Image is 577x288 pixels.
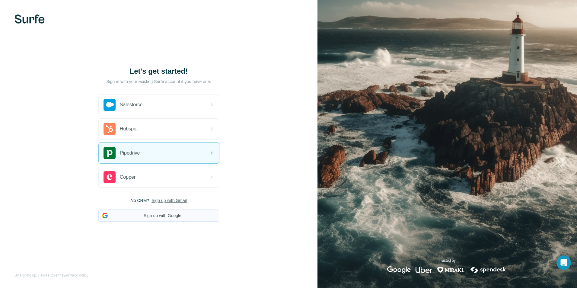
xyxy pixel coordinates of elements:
[120,125,138,133] span: Hubspot
[437,266,465,274] img: mirakl's logo
[120,101,143,108] span: Salesforce
[470,266,507,274] img: spendesk's logo
[416,266,432,274] img: uber's logo
[14,273,88,278] span: By signing up, I agree to &
[98,66,219,76] h1: Let’s get started!
[98,210,219,222] button: Sign up with Google
[120,149,140,157] span: Pipedrive
[106,78,211,85] p: Sign in with your existing Surfe account if you have one.
[104,147,116,159] img: pipedrive's logo
[120,174,135,181] span: Copper
[104,99,116,111] img: salesforce's logo
[104,123,116,135] img: hubspot's logo
[104,171,116,183] img: copper's logo
[151,197,187,203] button: Sign up with Gmail
[66,273,88,277] a: Privacy Policy
[387,266,411,274] img: google's logo
[14,14,45,24] img: Surfe's logo
[439,258,456,263] p: Trusted by
[53,273,63,277] a: Terms
[556,255,571,270] div: Open Intercom Messenger
[131,197,149,203] span: No CRM?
